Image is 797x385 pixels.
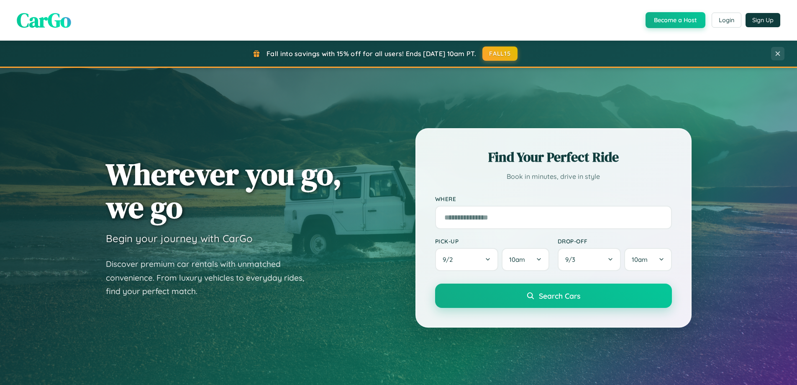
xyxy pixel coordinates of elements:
[558,248,621,271] button: 9/3
[443,256,457,264] span: 9 / 2
[106,232,253,245] h3: Begin your journey with CarGo
[632,256,648,264] span: 10am
[106,257,315,298] p: Discover premium car rentals with unmatched convenience. From luxury vehicles to everyday rides, ...
[646,12,705,28] button: Become a Host
[539,291,580,300] span: Search Cars
[624,248,671,271] button: 10am
[267,49,476,58] span: Fall into savings with 15% off for all users! Ends [DATE] 10am PT.
[106,158,342,224] h1: Wherever you go, we go
[509,256,525,264] span: 10am
[435,148,672,166] h2: Find Your Perfect Ride
[712,13,741,28] button: Login
[435,248,499,271] button: 9/2
[746,13,780,27] button: Sign Up
[435,195,672,202] label: Where
[435,171,672,183] p: Book in minutes, drive in style
[558,238,672,245] label: Drop-off
[435,238,549,245] label: Pick-up
[565,256,579,264] span: 9 / 3
[502,248,549,271] button: 10am
[482,47,518,61] button: FALL15
[17,6,71,34] span: CarGo
[435,284,672,308] button: Search Cars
